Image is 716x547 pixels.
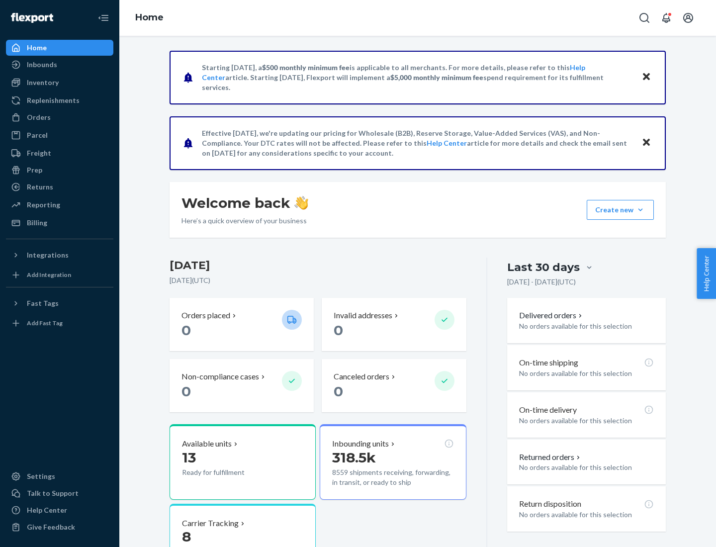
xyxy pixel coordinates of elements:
[6,109,113,125] a: Orders
[181,194,308,212] h1: Welcome back
[27,78,59,88] div: Inventory
[334,371,389,382] p: Canceled orders
[181,383,191,400] span: 0
[182,528,191,545] span: 8
[262,63,350,72] span: $500 monthly minimum fee
[6,145,113,161] a: Freight
[640,136,653,150] button: Close
[519,368,654,378] p: No orders available for this selection
[27,319,63,327] div: Add Fast Tag
[519,416,654,426] p: No orders available for this selection
[181,310,230,321] p: Orders placed
[6,502,113,518] a: Help Center
[519,498,581,510] p: Return disposition
[587,200,654,220] button: Create new
[27,505,67,515] div: Help Center
[656,8,676,28] button: Open notifications
[6,267,113,283] a: Add Integration
[27,271,71,279] div: Add Integration
[334,383,343,400] span: 0
[27,182,53,192] div: Returns
[6,40,113,56] a: Home
[294,196,308,210] img: hand-wave emoji
[320,424,466,500] button: Inbounding units318.5k8559 shipments receiving, forwarding, in transit, or ready to ship
[332,438,389,450] p: Inbounding units
[170,275,466,285] p: [DATE] ( UTC )
[519,452,582,463] button: Returned orders
[6,468,113,484] a: Settings
[519,462,654,472] p: No orders available for this selection
[519,357,578,368] p: On-time shipping
[6,75,113,91] a: Inventory
[6,197,113,213] a: Reporting
[27,95,80,105] div: Replenishments
[27,112,51,122] div: Orders
[697,248,716,299] button: Help Center
[390,73,483,82] span: $5,000 monthly minimum fee
[181,371,259,382] p: Non-compliance cases
[6,162,113,178] a: Prep
[6,57,113,73] a: Inbounds
[6,247,113,263] button: Integrations
[170,258,466,273] h3: [DATE]
[27,43,47,53] div: Home
[27,250,69,260] div: Integrations
[181,216,308,226] p: Here’s a quick overview of your business
[135,12,164,23] a: Home
[6,519,113,535] button: Give Feedback
[507,277,576,287] p: [DATE] - [DATE] ( UTC )
[27,298,59,308] div: Fast Tags
[332,467,453,487] p: 8559 shipments receiving, forwarding, in transit, or ready to ship
[170,359,314,412] button: Non-compliance cases 0
[6,315,113,331] a: Add Fast Tag
[27,471,55,481] div: Settings
[6,92,113,108] a: Replenishments
[93,8,113,28] button: Close Navigation
[27,148,51,158] div: Freight
[334,310,392,321] p: Invalid addresses
[182,449,196,466] span: 13
[170,424,316,500] button: Available units13Ready for fulfillment
[322,298,466,351] button: Invalid addresses 0
[27,522,75,532] div: Give Feedback
[334,322,343,339] span: 0
[182,518,239,529] p: Carrier Tracking
[6,179,113,195] a: Returns
[507,260,580,275] div: Last 30 days
[27,488,79,498] div: Talk to Support
[182,467,274,477] p: Ready for fulfillment
[27,200,60,210] div: Reporting
[181,322,191,339] span: 0
[127,3,172,32] ol: breadcrumbs
[202,128,632,158] p: Effective [DATE], we're updating our pricing for Wholesale (B2B), Reserve Storage, Value-Added Se...
[427,139,467,147] a: Help Center
[678,8,698,28] button: Open account menu
[6,127,113,143] a: Parcel
[322,359,466,412] button: Canceled orders 0
[182,438,232,450] p: Available units
[27,130,48,140] div: Parcel
[6,215,113,231] a: Billing
[11,13,53,23] img: Flexport logo
[27,218,47,228] div: Billing
[519,404,577,416] p: On-time delivery
[519,510,654,520] p: No orders available for this selection
[6,485,113,501] a: Talk to Support
[519,321,654,331] p: No orders available for this selection
[640,70,653,85] button: Close
[634,8,654,28] button: Open Search Box
[332,449,376,466] span: 318.5k
[27,165,42,175] div: Prep
[27,60,57,70] div: Inbounds
[202,63,632,92] p: Starting [DATE], a is applicable to all merchants. For more details, please refer to this article...
[6,295,113,311] button: Fast Tags
[519,310,584,321] button: Delivered orders
[170,298,314,351] button: Orders placed 0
